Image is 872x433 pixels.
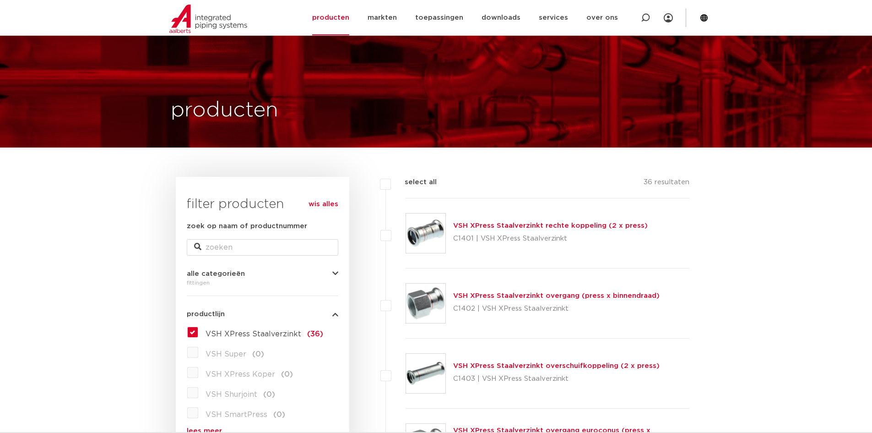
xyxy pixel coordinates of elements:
a: VSH XPress Staalverzinkt rechte koppeling (2 x press) [453,222,648,229]
h3: filter producten [187,195,338,214]
span: (0) [281,371,293,378]
p: C1401 | VSH XPress Staalverzinkt [453,231,648,246]
span: VSH XPress Staalverzinkt [206,330,301,338]
span: VSH Super [206,351,246,358]
img: Thumbnail for VSH XPress Staalverzinkt rechte koppeling (2 x press) [406,214,445,253]
button: alle categorieën [187,270,338,277]
span: (0) [273,411,285,418]
label: zoek op naam of productnummer [187,221,307,232]
span: VSH SmartPress [206,411,267,418]
a: VSH XPress Staalverzinkt overgang (press x binnendraad) [453,292,660,299]
button: productlijn [187,311,338,318]
span: VSH XPress Koper [206,371,275,378]
p: C1402 | VSH XPress Staalverzinkt [453,301,660,316]
a: wis alles [309,199,338,210]
span: (0) [252,351,264,358]
span: alle categorieën [187,270,245,277]
input: zoeken [187,239,338,256]
img: Thumbnail for VSH XPress Staalverzinkt overschuifkoppeling (2 x press) [406,354,445,393]
p: 36 resultaten [644,177,689,191]
p: C1403 | VSH XPress Staalverzinkt [453,372,660,386]
span: VSH Shurjoint [206,391,257,398]
label: select all [391,177,437,188]
h1: producten [171,96,278,125]
span: (36) [307,330,323,338]
span: productlijn [187,311,225,318]
div: fittingen [187,277,338,288]
a: VSH XPress Staalverzinkt overschuifkoppeling (2 x press) [453,362,660,369]
span: (0) [263,391,275,398]
img: Thumbnail for VSH XPress Staalverzinkt overgang (press x binnendraad) [406,284,445,323]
